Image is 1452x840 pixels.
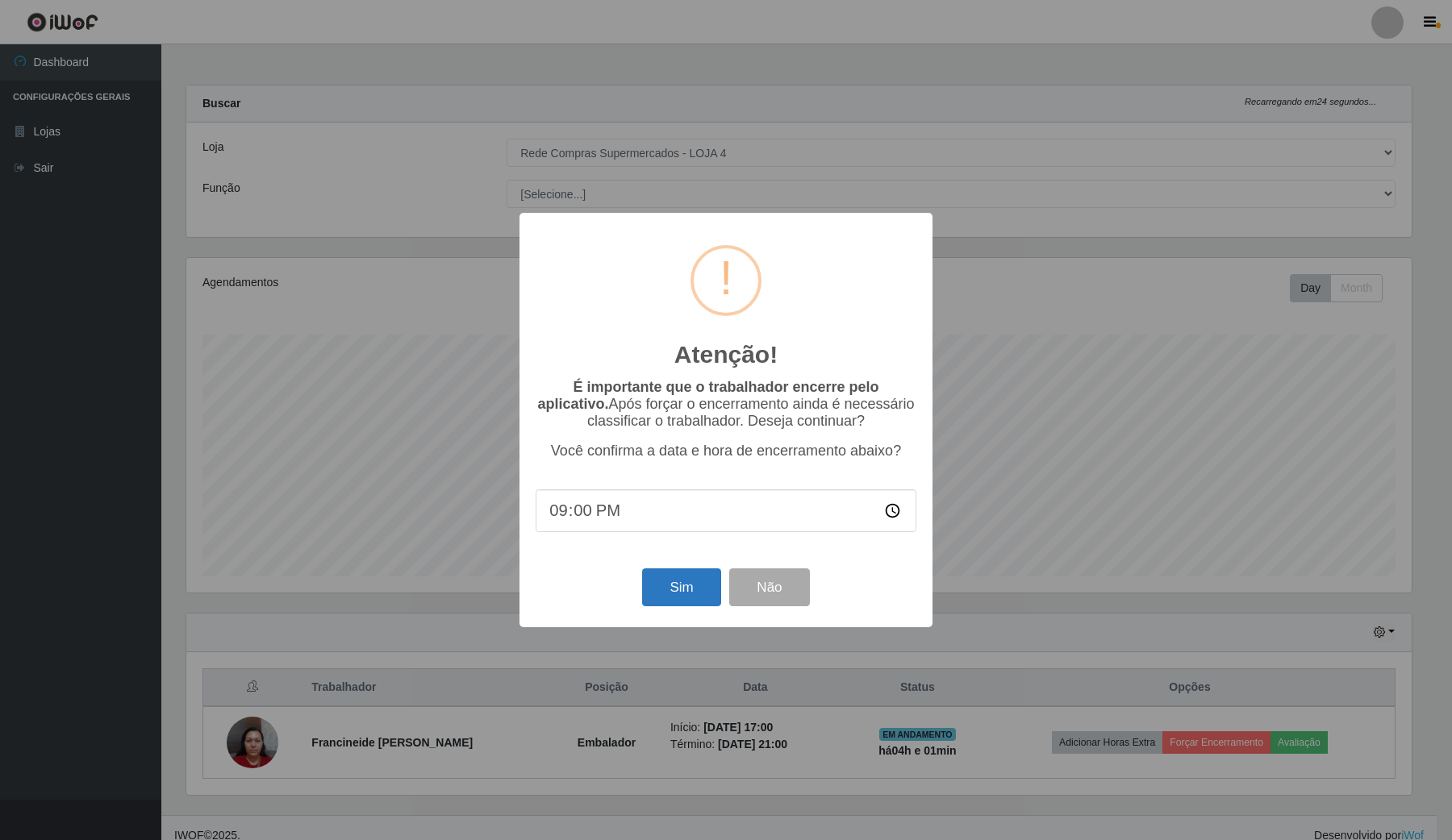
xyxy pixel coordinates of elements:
p: Você confirma a data e hora de encerramento abaixo? [536,443,916,460]
button: Não [729,568,809,606]
p: Após forçar o encerramento ainda é necessário classificar o trabalhador. Deseja continuar? [536,379,916,430]
b: É importante que o trabalhador encerre pelo aplicativo. [537,379,878,412]
button: Sim [642,568,720,606]
h2: Atenção! [674,340,778,369]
